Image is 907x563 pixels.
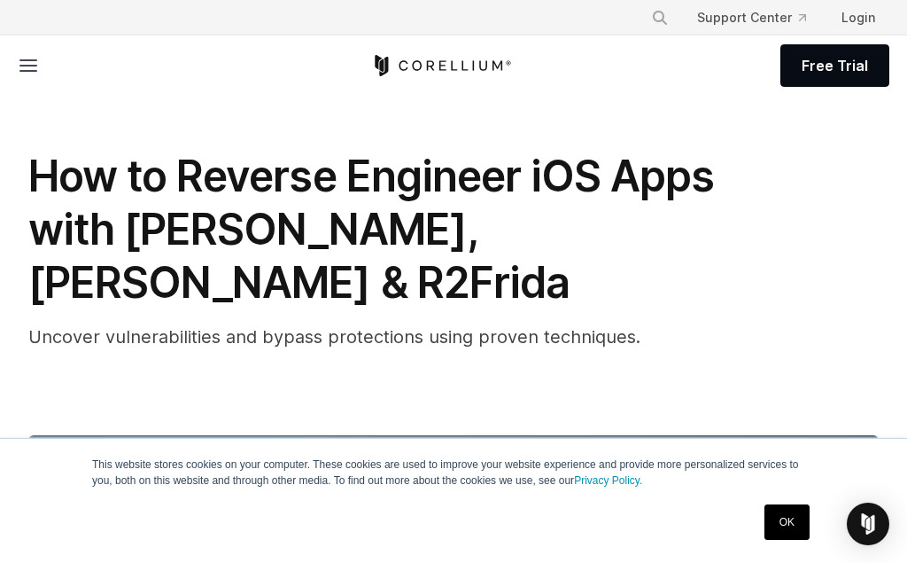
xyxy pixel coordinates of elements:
[780,44,889,87] a: Free Trial
[371,55,512,76] a: Corellium Home
[637,2,889,34] div: Navigation Menu
[827,2,889,34] a: Login
[764,504,810,540] a: OK
[683,2,820,34] a: Support Center
[644,2,676,34] button: Search
[28,326,640,348] span: Uncover vulnerabilities and bypass protections using proven techniques.
[847,503,889,545] div: Open Intercom Messenger
[574,474,642,487] a: Privacy Policy.
[802,55,868,76] span: Free Trial
[92,457,815,489] p: This website stores cookies on your computer. These cookies are used to improve your website expe...
[28,150,714,309] span: How to Reverse Engineer iOS Apps with [PERSON_NAME], [PERSON_NAME] & R2Frida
